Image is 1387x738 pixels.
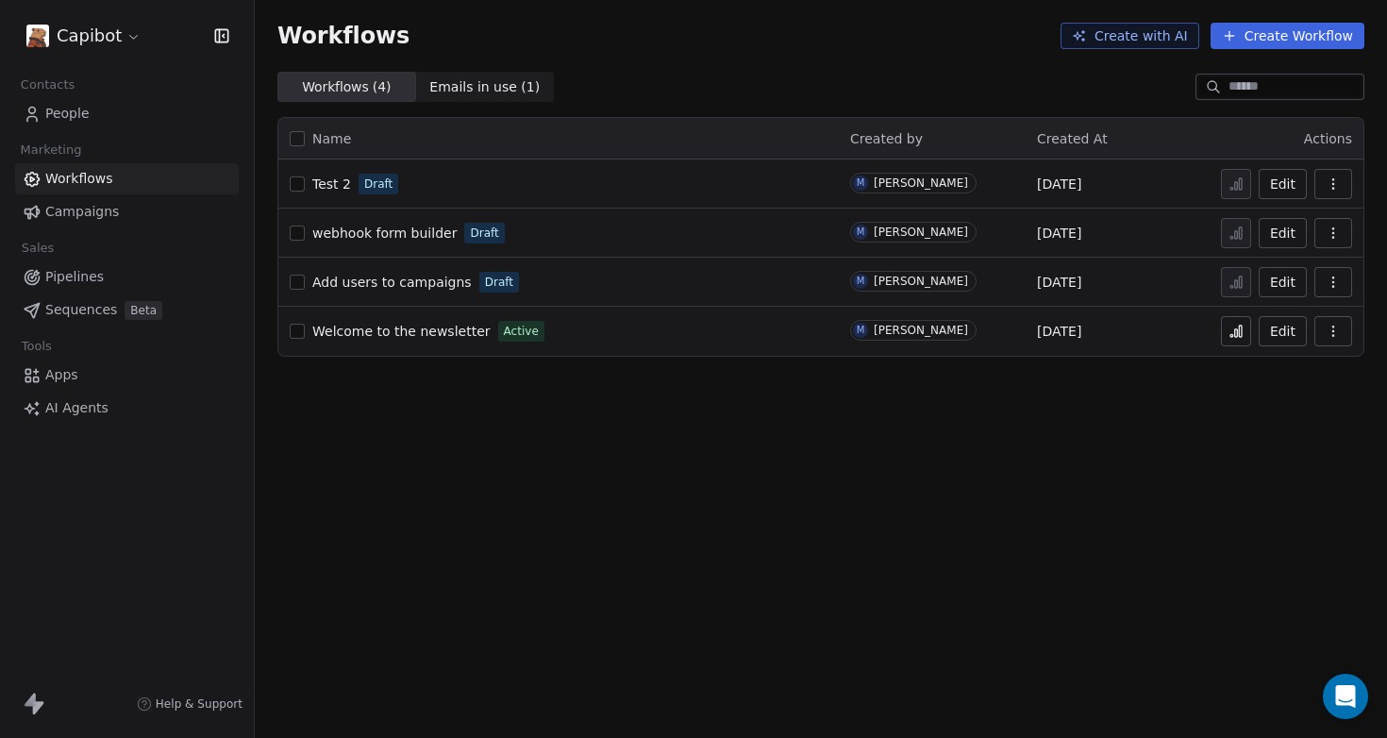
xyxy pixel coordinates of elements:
[874,324,968,337] div: [PERSON_NAME]
[312,275,472,290] span: Add users to campaigns
[57,24,122,48] span: Capibot
[857,323,865,338] div: M
[1259,316,1307,346] button: Edit
[26,25,49,47] img: u1872667161_A_friendly_capybara_head_in_profile_view_wearing__decba940-b060-4741-9974-4064764d5f1...
[874,275,968,288] div: [PERSON_NAME]
[1259,267,1307,297] button: Edit
[1037,224,1081,243] span: [DATE]
[1061,23,1199,49] button: Create with AI
[15,294,239,326] a: SequencesBeta
[15,163,239,194] a: Workflows
[312,322,491,341] a: Welcome to the newsletter
[312,226,457,241] span: webhook form builder
[12,71,83,99] span: Contacts
[45,202,119,222] span: Campaigns
[874,226,968,239] div: [PERSON_NAME]
[504,323,539,340] span: Active
[12,136,90,164] span: Marketing
[312,224,457,243] a: webhook form builder
[125,301,162,320] span: Beta
[13,332,59,361] span: Tools
[45,104,90,124] span: People
[156,696,242,712] span: Help & Support
[312,129,351,149] span: Name
[13,234,62,262] span: Sales
[1037,131,1108,146] span: Created At
[857,176,865,191] div: M
[15,261,239,293] a: Pipelines
[137,696,242,712] a: Help & Support
[15,393,239,424] a: AI Agents
[45,365,78,385] span: Apps
[312,273,472,292] a: Add users to campaigns
[312,175,351,193] a: Test 2
[15,98,239,129] a: People
[429,77,540,97] span: Emails in use ( 1 )
[45,169,113,189] span: Workflows
[364,176,393,193] span: Draft
[45,267,104,287] span: Pipelines
[45,398,109,418] span: AI Agents
[874,176,968,190] div: [PERSON_NAME]
[857,225,865,240] div: M
[312,176,351,192] span: Test 2
[1037,322,1081,341] span: [DATE]
[1304,131,1352,146] span: Actions
[277,23,409,49] span: Workflows
[1323,674,1368,719] div: Open Intercom Messenger
[1259,218,1307,248] button: Edit
[850,131,923,146] span: Created by
[23,20,145,52] button: Capibot
[1211,23,1364,49] button: Create Workflow
[312,324,491,339] span: Welcome to the newsletter
[1259,169,1307,199] button: Edit
[485,274,513,291] span: Draft
[15,196,239,227] a: Campaigns
[1037,273,1081,292] span: [DATE]
[15,360,239,391] a: Apps
[857,274,865,289] div: M
[1037,175,1081,193] span: [DATE]
[45,300,117,320] span: Sequences
[470,225,498,242] span: Draft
